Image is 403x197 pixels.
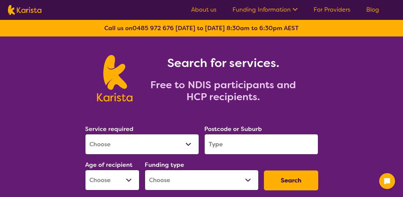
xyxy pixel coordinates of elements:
a: For Providers [314,6,350,14]
a: 0485 972 676 [132,24,174,32]
h1: Search for services. [140,55,306,71]
label: Postcode or Suburb [204,125,262,133]
button: Search [264,170,318,190]
img: Karista logo [97,55,132,101]
input: Type [204,134,318,155]
label: Funding type [145,161,184,169]
b: Call us on [DATE] to [DATE] 8:30am to 6:30pm AEST [104,24,299,32]
label: Age of recipient [85,161,132,169]
img: Karista logo [8,5,41,15]
h2: Free to NDIS participants and HCP recipients. [140,79,306,103]
a: About us [191,6,217,14]
a: Blog [366,6,379,14]
label: Service required [85,125,133,133]
a: Funding Information [232,6,298,14]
